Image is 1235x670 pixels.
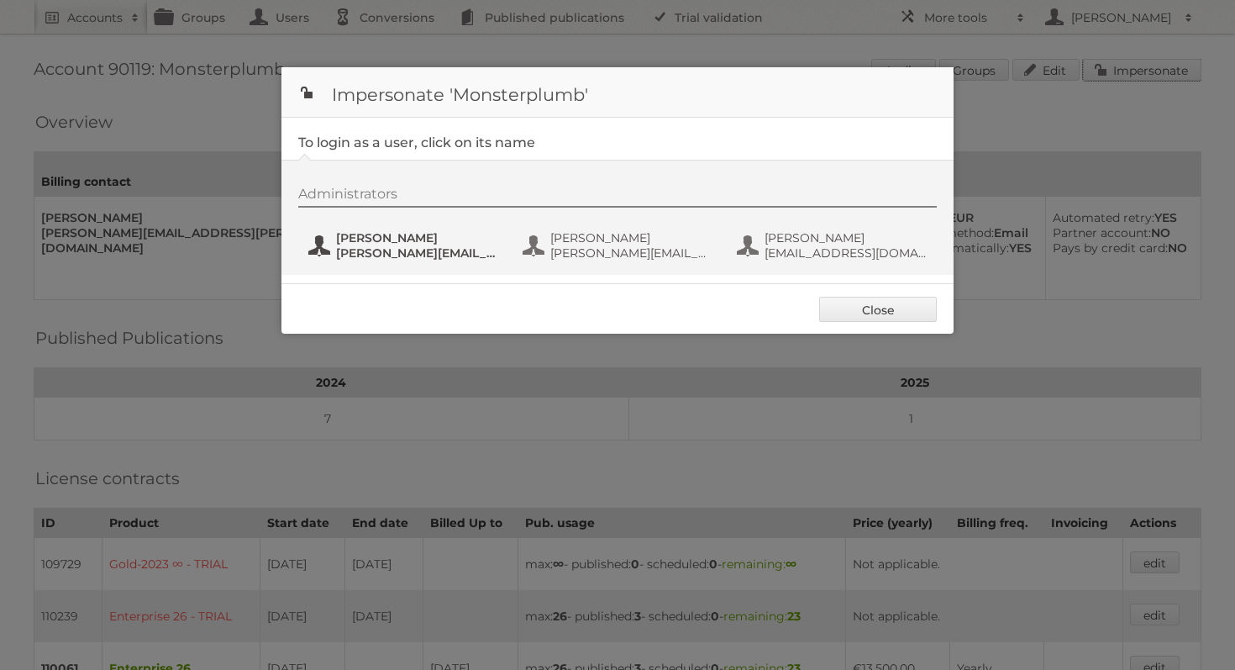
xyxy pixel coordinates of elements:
[550,230,713,245] span: [PERSON_NAME]
[336,230,499,245] span: [PERSON_NAME]
[307,229,504,262] button: [PERSON_NAME] [PERSON_NAME][EMAIL_ADDRESS][PERSON_NAME][DOMAIN_NAME]
[298,186,937,208] div: Administrators
[765,245,928,261] span: [EMAIL_ADDRESS][DOMAIN_NAME]
[336,245,499,261] span: [PERSON_NAME][EMAIL_ADDRESS][PERSON_NAME][DOMAIN_NAME]
[765,230,928,245] span: [PERSON_NAME]
[281,67,954,118] h1: Impersonate 'Monsterplumb'
[550,245,713,261] span: [PERSON_NAME][EMAIL_ADDRESS][PERSON_NAME][DOMAIN_NAME]
[819,297,937,322] a: Close
[735,229,933,262] button: [PERSON_NAME] [EMAIL_ADDRESS][DOMAIN_NAME]
[521,229,718,262] button: [PERSON_NAME] [PERSON_NAME][EMAIL_ADDRESS][PERSON_NAME][DOMAIN_NAME]
[298,135,535,150] legend: To login as a user, click on its name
